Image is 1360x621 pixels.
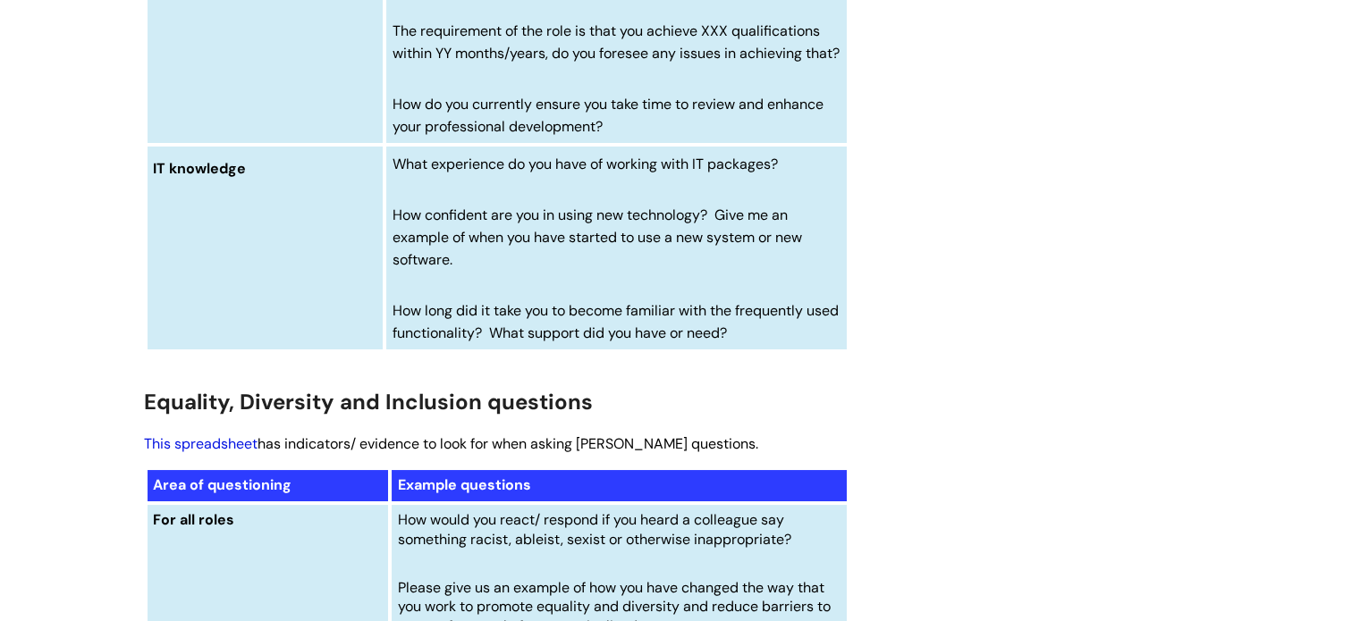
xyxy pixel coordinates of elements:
[393,21,840,63] span: The requirement of the role is that you achieve XXX qualifications within YY months/years, do you...
[144,388,593,415] span: Equality, Diversity and Inclusion questions
[153,159,246,178] span: IT knowledge
[393,301,839,342] span: How long did it take you to become familiar with the frequently used functionality? What support ...
[393,155,778,173] span: What experience do you have of working with IT packages?
[144,434,258,453] a: This spreadsheet
[153,510,234,529] span: For all roles
[398,510,791,549] span: How would you react/ respond if you heard a colleague say something racist, ableist, sexist or ot...
[398,475,531,494] span: Example questions
[393,206,802,269] span: How confident are you in using new technology? Give me an example of when you have started to use...
[393,95,824,136] span: How do you currently ensure you take time to review and enhance your professional development?
[144,434,758,453] span: has indicators/ evidence to look for when asking [PERSON_NAME] questions.
[153,475,291,494] span: Area of questioning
